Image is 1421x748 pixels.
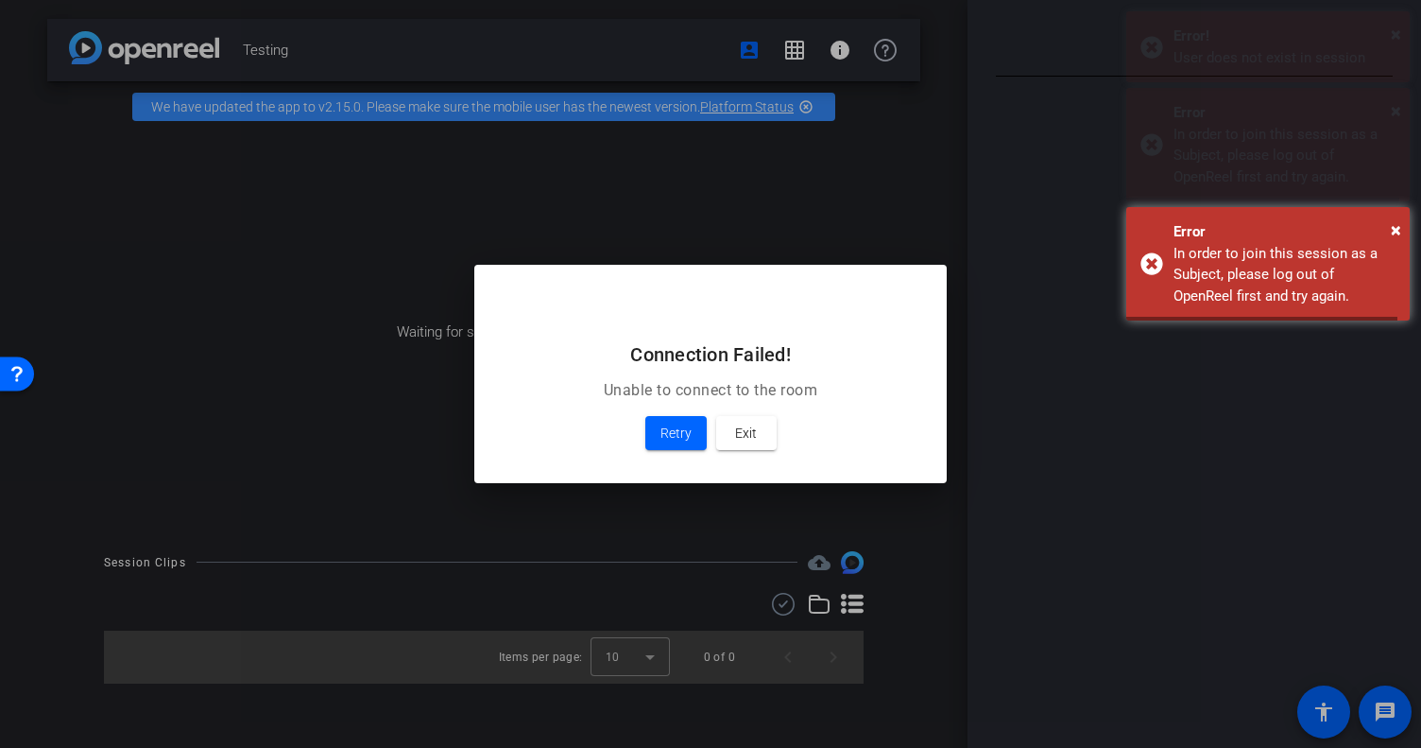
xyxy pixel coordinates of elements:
[645,416,707,450] button: Retry
[1391,96,1401,125] button: Close
[1173,102,1395,124] div: Error
[497,339,924,370] h2: Connection Failed!
[1391,99,1401,122] span: ×
[1173,124,1395,188] div: In order to join this session as a Subject, please log out of OpenReel first and try again.
[660,422,692,444] span: Retry
[735,422,757,444] span: Exit
[1173,47,1395,69] div: User does not exist in session
[1391,23,1401,45] span: ×
[1173,243,1395,307] div: In order to join this session as a Subject, please log out of OpenReel first and try again.
[497,379,924,402] p: Unable to connect to the room
[1173,221,1395,243] div: Error
[1391,218,1401,241] span: ×
[1391,20,1401,48] button: Close
[1391,216,1401,244] button: Close
[1173,26,1395,47] div: Error!
[716,416,777,450] button: Exit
